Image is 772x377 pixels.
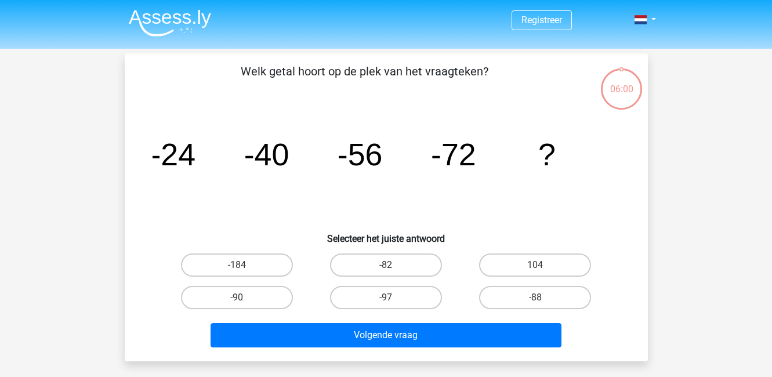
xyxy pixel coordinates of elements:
label: -184 [181,253,293,277]
label: -90 [181,286,293,309]
button: Volgende vraag [211,323,561,347]
label: -88 [479,286,591,309]
img: Assessly [129,9,211,37]
label: -97 [330,286,442,309]
tspan: -56 [337,137,382,172]
p: Welk getal hoort op de plek van het vraagteken? [143,63,586,97]
tspan: -24 [150,137,195,172]
tspan: ? [538,137,556,172]
tspan: -72 [431,137,476,172]
label: 104 [479,253,591,277]
div: 06:00 [600,67,643,96]
label: -82 [330,253,442,277]
h6: Selecteer het juiste antwoord [143,224,629,244]
a: Registreer [521,14,562,26]
tspan: -40 [244,137,289,172]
